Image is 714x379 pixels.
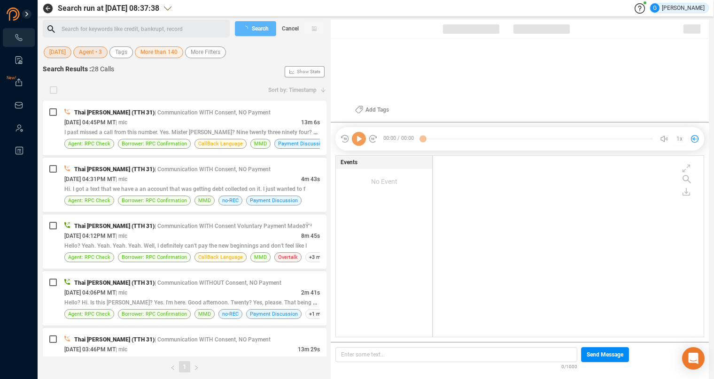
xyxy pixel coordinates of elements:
[250,310,298,318] span: Payment Discussion
[673,132,686,145] button: 1x
[190,361,202,372] button: right
[64,186,305,192] span: Hi. I got a text that we have a an account that was getting debt collected on it. I just wanted to f
[3,28,35,47] li: Interactions
[278,253,298,262] span: Overtalk
[3,51,35,69] li: Smart Reports
[43,158,326,212] div: Thai [PERSON_NAME] (TTH 31)| Communication WITH Consent, NO Payment[DATE] 04:31PM MT| mlc4m 43sHi...
[64,233,116,239] span: [DATE] 04:12PM MT
[155,109,271,116] span: | Communication WITH Consent, NO Payment
[198,310,211,318] span: MMD
[68,310,110,318] span: Agent: RPC Check
[109,46,133,58] button: Tags
[64,298,339,306] span: Hello? Hi. Is this [PERSON_NAME]? Yes. I'm here. Good afternoon. Twenty? Yes, please. That being ...
[581,347,629,362] button: Send Message
[301,289,320,296] span: 2m 41s
[135,46,183,58] button: More than 140
[64,356,319,363] span: Hi. This is [PERSON_NAME]. I'm trying to locate an account number I, you know, I'd be receiving a...
[301,233,320,239] span: 8m 45s
[222,196,239,205] span: no-REC
[44,46,71,58] button: [DATE]
[3,73,35,92] li: Exports
[305,309,332,319] span: +1 more
[64,128,349,136] span: I past missed a call from this number. Yes. Mister [PERSON_NAME]? Nine twenty three ninety four? ...
[155,280,281,286] span: | Communication WITHOUT Consent, NO Payment
[278,139,326,148] span: Payment Discussion
[378,132,423,146] span: 00:00 / 00:00
[14,78,23,87] a: New!
[676,131,683,146] span: 1x
[68,196,110,205] span: Agent: RPC Check
[155,166,271,173] span: | Communication WITH Consent, NO Payment
[349,102,395,117] button: Add Tags
[115,46,127,58] span: Tags
[365,102,389,117] span: Add Tags
[301,119,320,126] span: 13m 6s
[116,119,127,126] span: | mlc
[305,252,332,262] span: +3 more
[74,280,155,286] span: Thai [PERSON_NAME] (TTH 31)
[198,253,243,262] span: CallBack Language
[167,361,179,372] button: left
[116,346,127,353] span: | mlc
[68,139,110,148] span: Agent: RPC Check
[336,169,432,194] div: No Event
[140,46,178,58] span: More than 140
[254,253,267,262] span: MMD
[64,176,116,182] span: [DATE] 04:31PM MT
[3,96,35,114] li: Inbox
[49,46,66,58] span: [DATE]
[587,347,623,362] span: Send Message
[170,365,176,371] span: left
[282,21,299,36] span: Cancel
[167,361,179,372] li: Previous Page
[43,271,326,326] div: Thai [PERSON_NAME] (TTH 31)| Communication WITHOUT Consent, NO Payment[DATE] 04:06PM MT| mlc2m 41...
[91,65,114,73] span: 28 Calls
[74,109,155,116] span: Thai [PERSON_NAME] (TTH 31)
[58,3,159,14] span: Search run at [DATE] 08:37:38
[297,15,320,128] span: Show Stats
[74,166,155,173] span: Thai [PERSON_NAME] (TTH 31)
[122,253,187,262] span: Borrower: RPC Confirmation
[301,176,320,182] span: 4m 43s
[198,139,243,148] span: CallBack Language
[438,158,704,336] div: grid
[43,214,326,269] div: Thai [PERSON_NAME] (TTH 31)| Communication WITH Consent Voluntary Payment MadeðŸ’²[DATE] 04:12PM ...
[263,83,326,98] button: Sort by: Timestamp
[73,46,108,58] button: Agent • 3
[285,66,325,77] button: Show Stats
[155,336,271,343] span: | Communication WITH Consent, NO Payment
[254,139,267,148] span: MMD
[68,253,110,262] span: Agent: RPC Check
[64,289,116,296] span: [DATE] 04:06PM MT
[7,8,58,21] img: prodigal-logo
[222,310,239,318] span: no-REC
[653,3,657,13] span: G
[43,101,326,155] div: Thai [PERSON_NAME] (TTH 31)| Communication WITH Consent, NO Payment[DATE] 04:45PM MT| mlc13m 6sI ...
[74,336,155,343] span: Thai [PERSON_NAME] (TTH 31)
[185,46,226,58] button: More Filters
[561,362,577,370] span: 0/1000
[179,361,190,372] li: 1
[194,365,199,371] span: right
[682,347,705,370] div: Open Intercom Messenger
[155,223,312,229] span: | Communication WITH Consent Voluntary Payment MadeðŸ’²
[191,46,220,58] span: More Filters
[64,346,116,353] span: [DATE] 03:46PM MT
[190,361,202,372] li: Next Page
[198,196,211,205] span: MMD
[116,289,127,296] span: | mlc
[74,223,155,229] span: Thai [PERSON_NAME] (TTH 31)
[276,21,304,36] button: Cancel
[7,68,16,87] span: New!
[43,65,91,73] span: Search Results :
[650,3,705,13] div: [PERSON_NAME]
[79,46,102,58] span: Agent • 3
[298,346,320,353] span: 13m 29s
[122,310,187,318] span: Borrower: RPC Confirmation
[64,243,307,249] span: Hello? Yeah. Yeah. Yeah. Yeah. Well, I definitely can't pay the new beginnings and don't feel like I
[64,119,116,126] span: [DATE] 04:45PM MT
[116,233,127,239] span: | mlc
[122,196,187,205] span: Borrower: RPC Confirmation
[341,158,357,167] span: Events
[179,362,190,372] a: 1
